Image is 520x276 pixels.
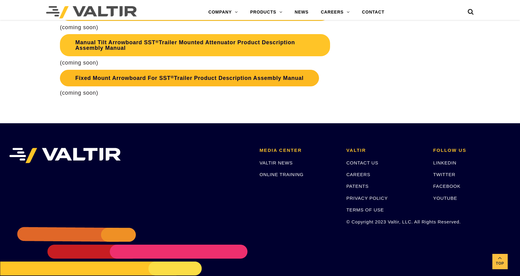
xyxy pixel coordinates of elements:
a: ONLINE TRAINING [259,172,303,177]
a: Manual Tilt Arrowboard SST®Trailer Mounted Attenuator Product Description Assembly Manual [60,34,330,56]
a: LINKEDIN [433,160,456,165]
a: PRODUCTS [244,6,289,18]
p: © Copyright 2023 Valtir, LLC. All Rights Reserved. [346,218,424,225]
a: COMPANY [202,6,244,18]
a: CAREERS [346,172,370,177]
sup: ® [171,75,174,79]
h2: FOLLOW US [433,148,511,153]
a: TWITTER [433,172,455,177]
a: FACEBOOK [433,183,460,189]
a: PRIVACY POLICY [346,195,388,201]
img: VALTIR [9,148,121,163]
a: TERMS OF USE [346,207,384,212]
h2: VALTIR [346,148,424,153]
a: YOUTUBE [433,195,457,201]
a: Fixed Mount Arrowboard For SST®Trailer Product Description Assembly Manual [60,70,319,86]
a: CONTACT US [346,160,378,165]
img: Valtir [46,6,137,18]
a: PATENTS [346,183,369,189]
sup: ® [156,39,159,44]
a: CAREERS [315,6,356,18]
h2: MEDIA CENTER [259,148,337,153]
a: NEWS [289,6,315,18]
a: VALTIR NEWS [259,160,293,165]
span: Top [492,260,508,267]
a: CONTACT [356,6,391,18]
a: Top [492,254,508,269]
